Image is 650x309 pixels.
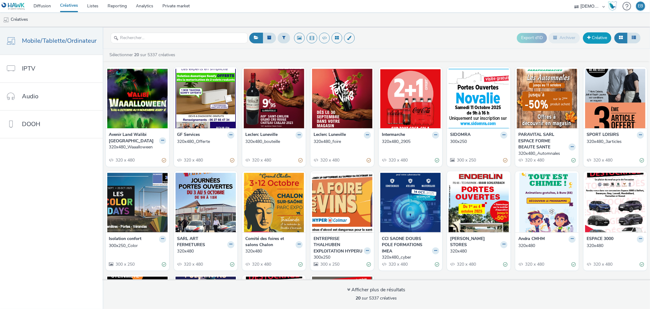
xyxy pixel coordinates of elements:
[109,236,141,243] strong: Isolation confort
[518,151,576,157] a: 320x480_Automnales
[614,33,627,43] button: Grille
[367,261,371,267] div: Valide
[298,261,303,267] div: Valide
[115,157,135,163] span: 320 x 480
[587,139,641,145] div: 320x480_3articles
[608,1,620,11] a: Hawk Academy
[356,295,397,301] span: sur 5337 créatives
[382,254,437,260] div: 320x480_cyber
[583,32,611,43] a: Créative
[382,236,431,254] strong: CCI SAONE DOUBS POLE FORMATIONS IMEA
[111,33,248,43] input: Rechercher...
[382,132,405,139] strong: Intermarche
[450,248,507,254] a: 320x480
[314,132,346,139] strong: Leclerc Luneville
[585,69,645,128] img: 320x480_3articles visual
[587,243,641,249] div: 320x480
[312,69,372,128] img: 320x480_foire visual
[320,157,339,163] span: 320 x 480
[177,139,232,145] div: 320x480_Offerte
[587,236,613,243] strong: ESPACE 3000
[380,173,441,232] img: 320x480_cyber visual
[176,173,236,232] img: 320x480 visual
[524,261,544,267] span: 320 x 480
[320,261,339,267] span: 300 x 250
[587,243,644,249] a: 320x480
[449,173,509,232] img: 320x480 visual
[245,248,303,254] a: 320x480
[177,248,232,254] div: 320x480
[107,69,168,128] img: 320x480_Waaalloween visual
[450,248,505,254] div: 320x480
[435,261,439,267] div: Valide
[183,261,203,267] span: 320 x 480
[518,132,567,150] strong: PARAVITAL SARL ESPACE FORME BEAUTE SANTE
[109,243,164,249] div: 300x250_Color
[456,261,476,267] span: 320 x 480
[109,132,158,144] strong: Avenir Land Walibi [GEOGRAPHIC_DATA]
[571,261,576,267] div: Valide
[517,33,547,43] button: Export d'ID
[435,157,439,164] div: Valide
[388,261,408,267] span: 320 x 480
[176,69,236,128] img: 320x480_Offerte visual
[638,2,643,11] div: EB
[244,173,304,232] img: 320x480 visual
[177,139,234,145] a: 320x480_Offerte
[587,132,619,139] strong: SPORT LOISIRS
[177,248,234,254] a: 320x480
[245,139,300,145] div: 320x480_bouteille
[382,139,439,145] a: 320x480_2905
[109,243,166,249] a: 300x250_Color
[549,33,580,43] button: Archiver
[524,157,544,163] span: 320 x 480
[627,33,641,43] button: Liste
[518,243,576,249] a: 320x480
[587,139,644,145] a: 320x480_3articles
[314,139,368,145] div: 320x480_foire
[109,144,164,150] div: 320x480_Waaalloween
[367,157,371,164] div: Partiellement valide
[356,295,361,301] strong: 20
[312,173,372,232] img: 300x250 visual
[251,261,271,267] span: 320 x 480
[251,157,271,163] span: 320 x 480
[593,261,613,267] span: 320 x 480
[245,248,300,254] div: 320x480
[517,173,577,232] img: 320x480 visual
[382,254,439,260] a: 320x480_cyber
[388,157,408,163] span: 320 x 480
[183,157,203,163] span: 320 x 480
[22,36,97,45] span: Mobile/Tablette/Ordinateur
[571,157,576,164] div: Valide
[314,139,371,145] a: 320x480_foire
[450,236,499,248] strong: [PERSON_NAME] STORES
[314,254,371,260] a: 300x250
[245,139,303,145] a: 320x480_bouteille
[134,52,139,58] strong: 20
[245,236,294,248] strong: Comité des foires et salons Chalon
[503,157,507,164] div: Partiellement valide
[230,157,234,164] div: Partiellement valide
[518,151,573,157] div: 320x480_Automnales
[22,64,35,73] span: IPTV
[314,254,368,260] div: 300x250
[347,286,406,293] div: Afficher plus de résultats
[177,132,200,139] strong: GF Services
[22,92,38,101] span: Audio
[608,1,617,11] img: Hawk Academy
[314,236,362,254] strong: ENTREPRISE THALHUBEN EXPLOITATION HYPERU
[640,261,644,267] div: Valide
[115,261,135,267] span: 300 x 250
[245,132,278,139] strong: Leclerc Luneville
[450,139,505,145] div: 300x250
[382,139,437,145] div: 320x480_2905
[449,69,509,128] img: 300x250 visual
[230,261,234,267] div: Valide
[517,69,577,128] img: 320x480_Automnales visual
[109,52,178,58] a: Sélectionner sur 5337 créatives
[109,144,166,150] a: 320x480_Waaalloween
[162,261,166,267] div: Valide
[518,243,573,249] div: 320x480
